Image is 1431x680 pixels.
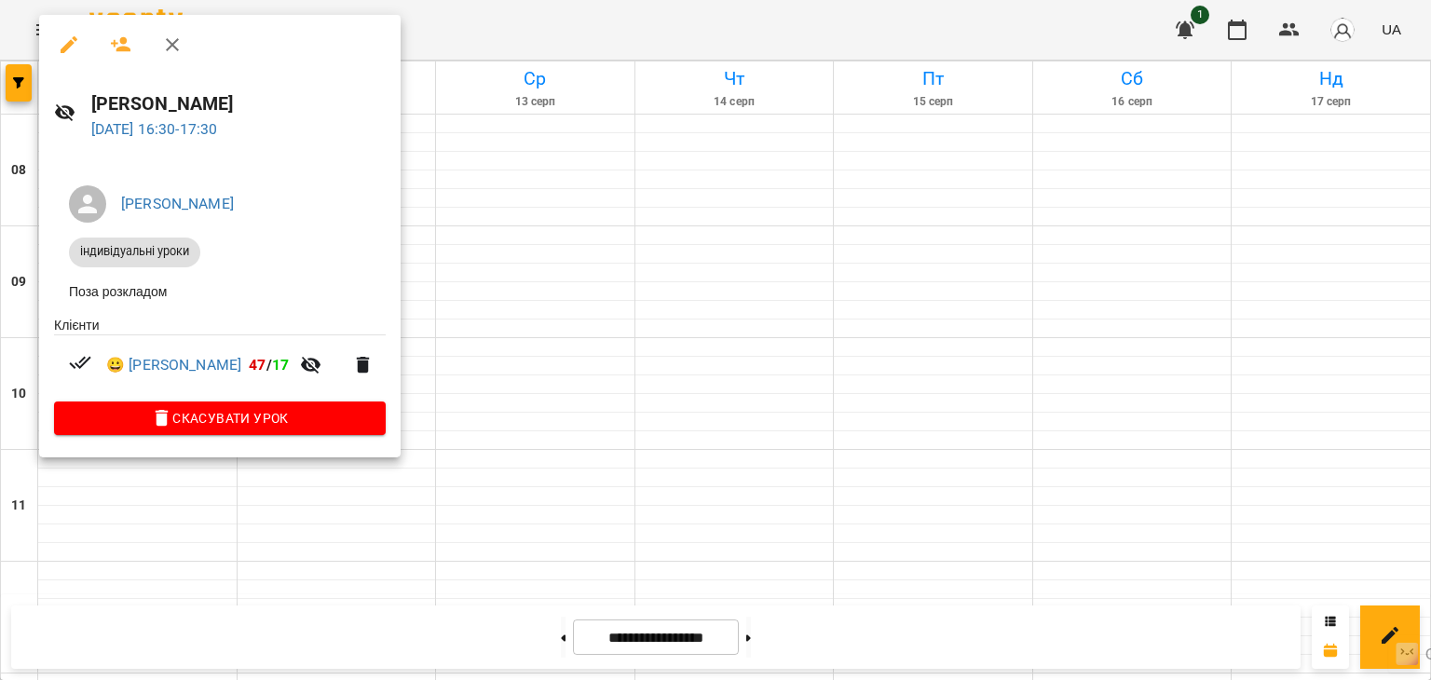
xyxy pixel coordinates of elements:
[54,401,386,435] button: Скасувати Урок
[69,351,91,374] svg: Візит сплачено
[91,120,218,138] a: [DATE] 16:30-17:30
[91,89,386,118] h6: [PERSON_NAME]
[249,356,266,374] span: 47
[121,195,234,212] a: [PERSON_NAME]
[249,356,289,374] b: /
[69,243,200,260] span: індивідуальні уроки
[54,275,386,308] li: Поза розкладом
[272,356,289,374] span: 17
[69,407,371,429] span: Скасувати Урок
[106,354,241,376] a: 😀 [PERSON_NAME]
[54,316,386,402] ul: Клієнти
